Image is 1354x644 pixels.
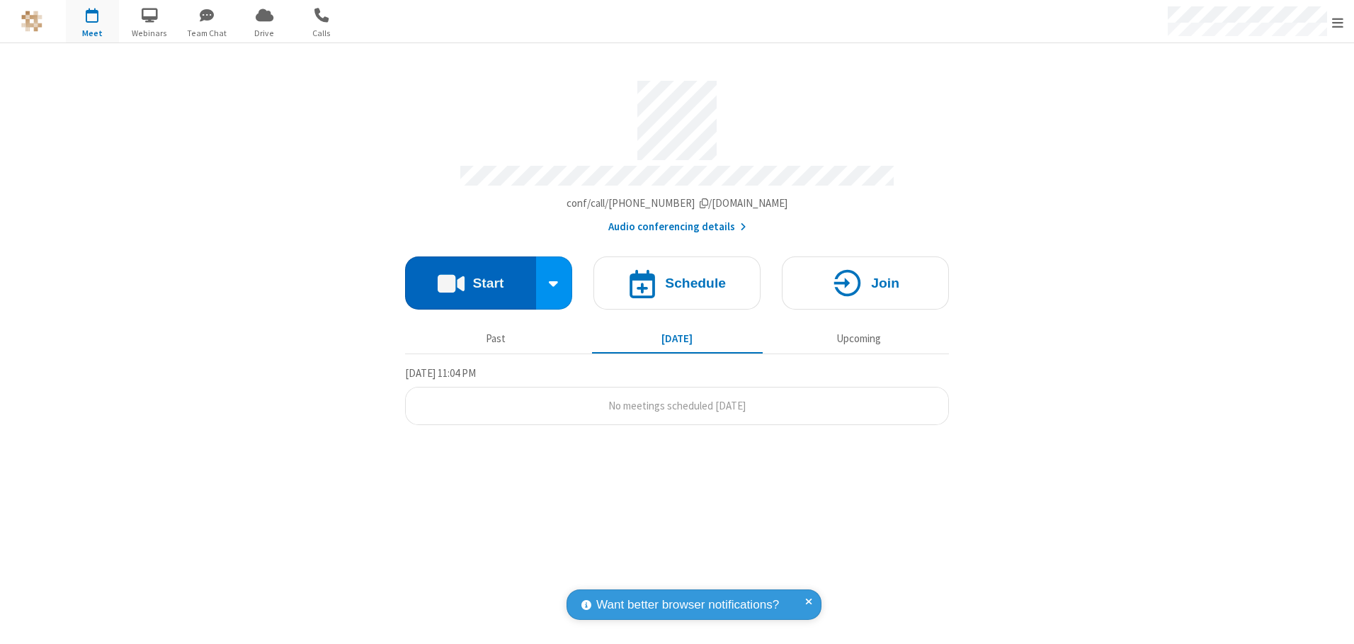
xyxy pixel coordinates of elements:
div: Start conference options [536,256,573,310]
span: Drive [238,27,291,40]
button: Copy my meeting room linkCopy my meeting room link [567,196,788,212]
section: Today's Meetings [405,365,949,426]
button: Join [782,256,949,310]
button: [DATE] [592,325,763,352]
button: Start [405,256,536,310]
section: Account details [405,70,949,235]
span: Copy my meeting room link [567,196,788,210]
img: QA Selenium DO NOT DELETE OR CHANGE [21,11,42,32]
span: Webinars [123,27,176,40]
span: Meet [66,27,119,40]
span: Team Chat [181,27,234,40]
button: Upcoming [773,325,944,352]
h4: Start [472,276,504,290]
button: Past [411,325,581,352]
button: Audio conferencing details [608,219,746,235]
span: No meetings scheduled [DATE] [608,399,746,412]
h4: Schedule [665,276,726,290]
span: Calls [295,27,348,40]
button: Schedule [593,256,761,310]
h4: Join [871,276,899,290]
span: [DATE] 11:04 PM [405,366,476,380]
span: Want better browser notifications? [596,596,779,614]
